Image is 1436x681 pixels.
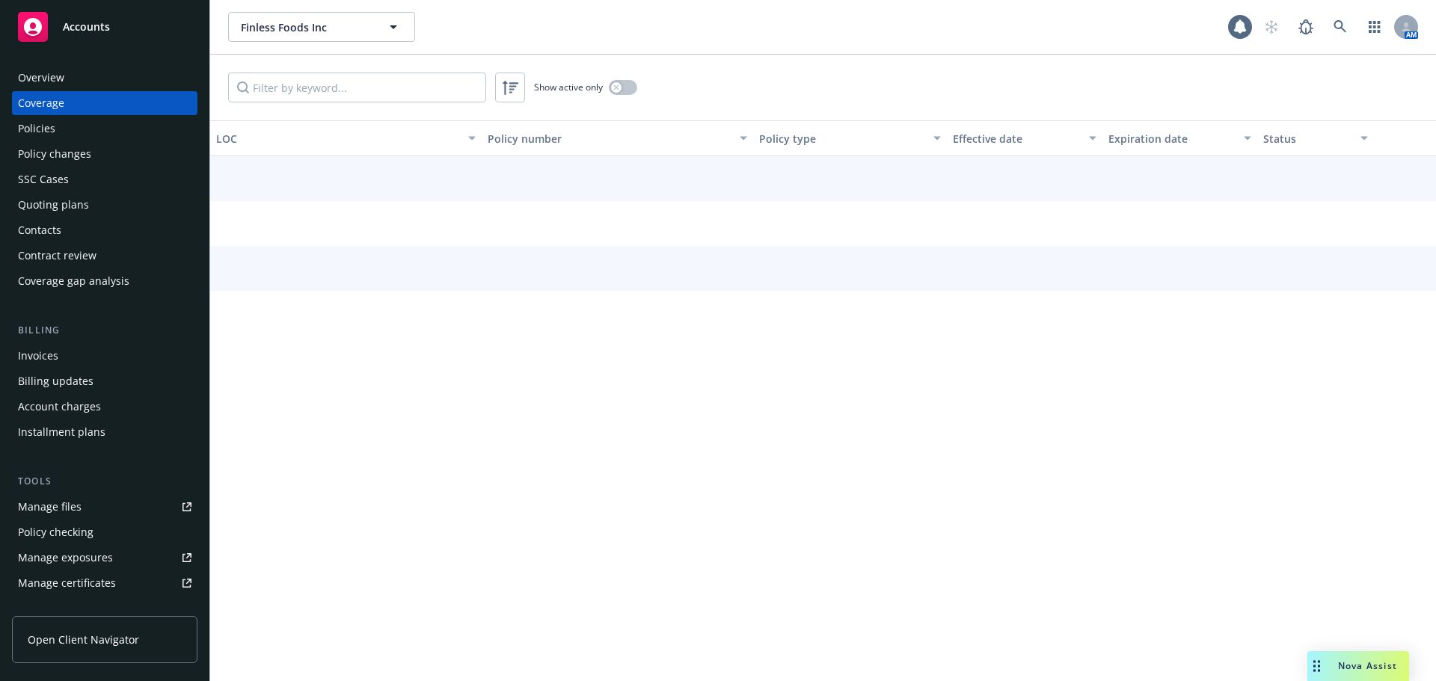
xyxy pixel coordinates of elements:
a: Policies [12,117,197,141]
a: Quoting plans [12,193,197,217]
div: SSC Cases [18,167,69,191]
a: Accounts [12,6,197,48]
input: Filter by keyword... [228,73,486,102]
a: Overview [12,66,197,90]
button: Policy type [753,120,947,156]
div: Manage files [18,495,82,519]
div: LOC [216,131,459,147]
span: Open Client Navigator [28,632,139,647]
a: Coverage [12,91,197,115]
div: Contract review [18,244,96,268]
button: LOC [210,120,482,156]
div: Coverage [18,91,64,115]
div: Billing [12,323,197,338]
div: Effective date [953,131,1079,147]
span: Accounts [63,21,110,33]
a: Search [1325,12,1355,42]
div: Policies [18,117,55,141]
a: Contract review [12,244,197,268]
div: Manage claims [18,597,93,620]
div: Manage exposures [18,546,113,570]
div: Policy changes [18,142,91,166]
a: Switch app [1360,12,1390,42]
span: Nova Assist [1338,659,1397,672]
div: Contacts [18,218,61,242]
a: Policy changes [12,142,197,166]
a: Start snowing [1256,12,1286,42]
div: Coverage gap analysis [18,269,129,293]
div: Expiration date [1108,131,1235,147]
div: Installment plans [18,420,105,444]
button: Effective date [947,120,1102,156]
a: Report a Bug [1291,12,1321,42]
div: Status [1263,131,1351,147]
a: Billing updates [12,369,197,393]
a: Manage certificates [12,571,197,595]
div: Billing updates [18,369,93,393]
a: Coverage gap analysis [12,269,197,293]
a: Account charges [12,395,197,419]
a: Manage exposures [12,546,197,570]
div: Quoting plans [18,193,89,217]
div: Policy type [759,131,924,147]
span: Show active only [534,81,603,93]
button: Expiration date [1102,120,1257,156]
div: Invoices [18,344,58,368]
a: Manage files [12,495,197,519]
button: Finless Foods Inc [228,12,415,42]
a: Manage claims [12,597,197,620]
div: Policy number [488,131,731,147]
span: Finless Foods Inc [241,19,370,35]
a: Policy checking [12,520,197,544]
button: Policy number [482,120,753,156]
a: Contacts [12,218,197,242]
div: Manage certificates [18,571,116,595]
a: Installment plans [12,420,197,444]
button: Nova Assist [1307,651,1409,681]
div: Policy checking [18,520,93,544]
div: Account charges [18,395,101,419]
a: Invoices [12,344,197,368]
div: Overview [18,66,64,90]
div: Tools [12,474,197,489]
a: SSC Cases [12,167,197,191]
div: Drag to move [1307,651,1326,681]
button: Status [1257,120,1374,156]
